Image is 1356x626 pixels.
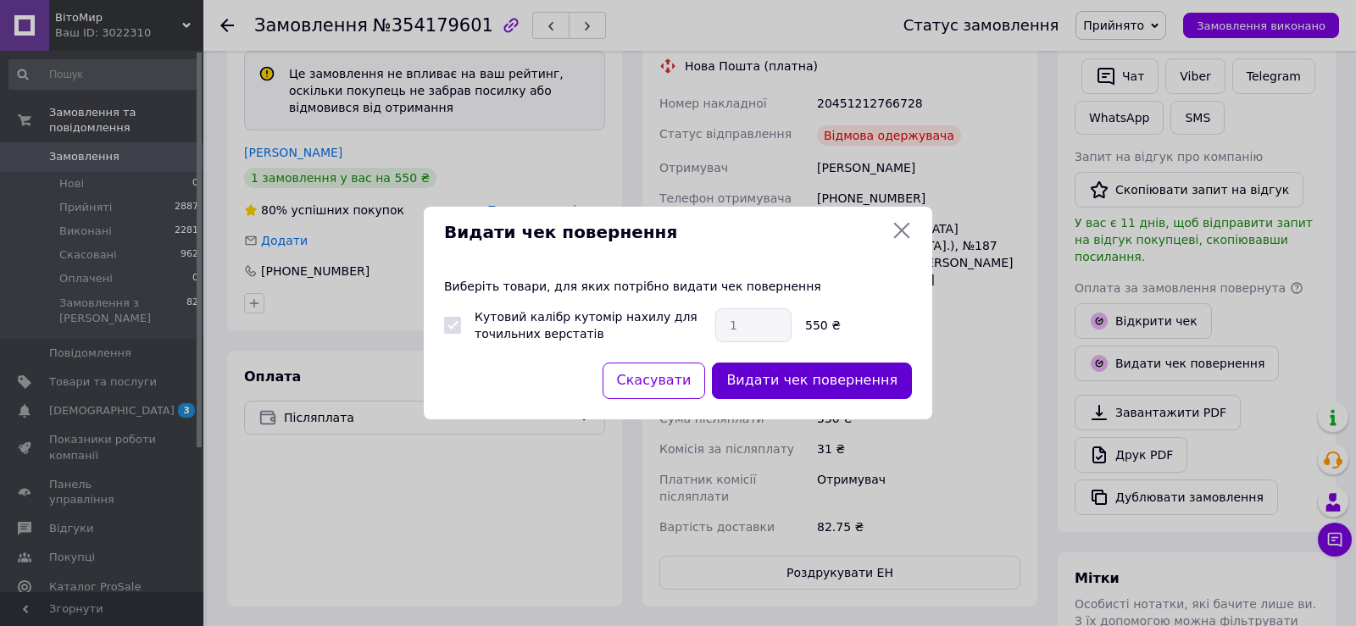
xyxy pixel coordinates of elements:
button: Скасувати [603,363,706,399]
div: 550 ₴ [798,317,919,334]
p: Виберіть товари, для яких потрібно видати чек повернення [444,278,912,295]
span: Видати чек повернення [444,220,885,245]
label: Кутовий калібр кутомір нахилу для точильних верстатів [475,310,697,341]
button: Видати чек повернення [712,363,912,399]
